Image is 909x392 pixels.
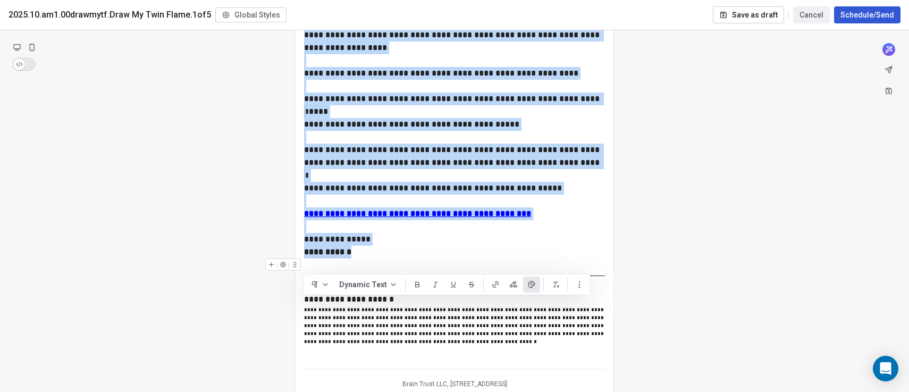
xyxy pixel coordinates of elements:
[335,277,402,293] button: Dynamic Text
[713,6,784,23] button: Save as draft
[9,9,211,21] span: 2025.10.am1.00drawmytf.Draw My Twin Flame.1of5
[834,6,900,23] button: Schedule/Send
[215,7,287,22] button: Global Styles
[793,6,830,23] button: Cancel
[873,356,898,381] div: Open Intercom Messenger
